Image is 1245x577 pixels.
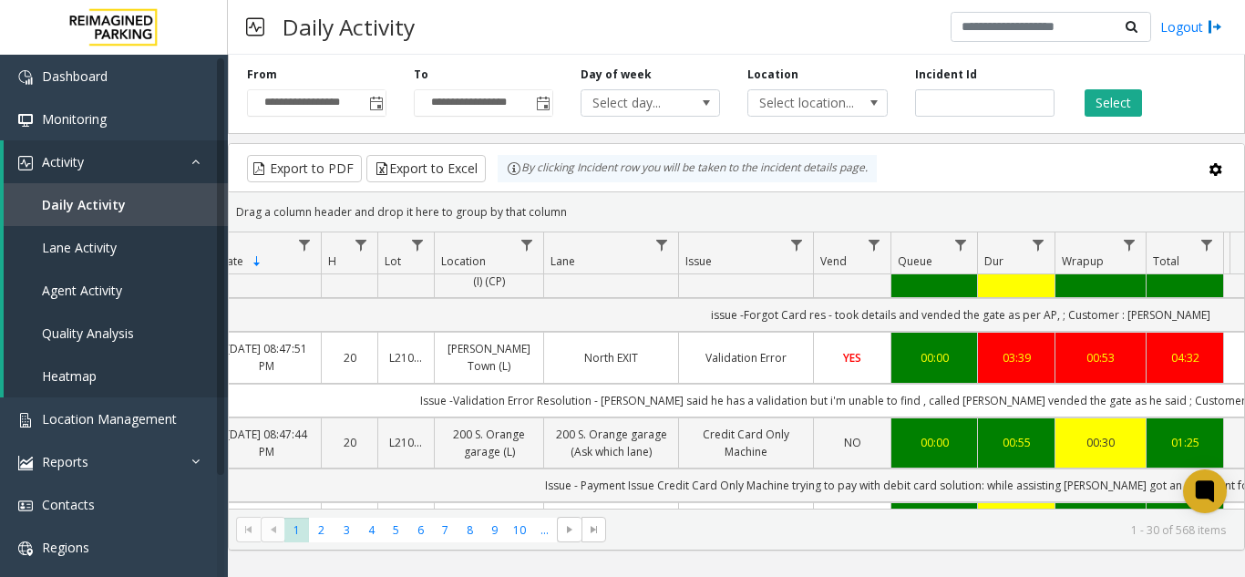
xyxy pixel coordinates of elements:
[562,522,577,537] span: Go to the next page
[825,434,880,451] a: NO
[42,67,108,85] span: Dashboard
[1066,349,1135,366] a: 00:53
[1208,17,1222,36] img: logout
[690,349,802,366] a: Validation Error
[246,5,264,49] img: pageIcon
[229,232,1244,509] div: Data table
[1195,232,1219,257] a: Total Filter Menu
[441,253,486,269] span: Location
[581,517,606,542] span: Go to the last page
[843,350,861,366] span: YES
[223,426,310,460] a: [DATE] 08:47:44 PM
[42,196,126,213] span: Daily Activity
[989,349,1044,366] a: 03:39
[250,254,264,269] span: Sortable
[4,140,228,183] a: Activity
[4,355,228,397] a: Heatmap
[328,253,336,269] span: H
[18,541,33,556] img: 'icon'
[1085,89,1142,117] button: Select
[18,499,33,513] img: 'icon'
[408,518,433,542] span: Page 6
[820,253,847,269] span: Vend
[902,349,966,366] div: 00:00
[747,67,798,83] label: Location
[42,453,88,470] span: Reports
[532,90,552,116] span: Toggle popup
[446,426,532,460] a: 200 S. Orange garage (L)
[18,113,33,128] img: 'icon'
[406,232,430,257] a: Lot Filter Menu
[349,232,374,257] a: H Filter Menu
[949,232,973,257] a: Queue Filter Menu
[482,518,507,542] span: Page 9
[446,340,532,375] a: [PERSON_NAME] Town (L)
[785,232,809,257] a: Issue Filter Menu
[389,434,423,451] a: L21086700
[587,522,602,537] span: Go to the last page
[414,67,428,83] label: To
[1158,349,1212,366] div: 04:32
[384,518,408,542] span: Page 5
[366,155,486,182] button: Export to Excel
[284,518,309,542] span: Page 1
[18,156,33,170] img: 'icon'
[1062,253,1104,269] span: Wrapup
[690,426,802,460] a: Credit Card Only Machine
[581,67,652,83] label: Day of week
[862,232,887,257] a: Vend Filter Menu
[581,90,692,116] span: Select day...
[18,70,33,85] img: 'icon'
[309,518,334,542] span: Page 2
[42,110,107,128] span: Monitoring
[42,153,84,170] span: Activity
[984,253,1003,269] span: Dur
[42,496,95,513] span: Contacts
[42,282,122,299] span: Agent Activity
[1153,253,1179,269] span: Total
[1026,232,1051,257] a: Dur Filter Menu
[42,367,97,385] span: Heatmap
[4,269,228,312] a: Agent Activity
[42,325,134,342] span: Quality Analysis
[515,232,540,257] a: Location Filter Menu
[1117,232,1142,257] a: Wrapup Filter Menu
[4,312,228,355] a: Quality Analysis
[685,253,712,269] span: Issue
[902,434,966,451] a: 00:00
[898,253,932,269] span: Queue
[498,155,877,182] div: By clicking Incident row you will be taken to the incident details page.
[359,518,384,542] span: Page 4
[273,5,424,49] h3: Daily Activity
[617,522,1226,538] kendo-pager-info: 1 - 30 of 568 items
[825,349,880,366] a: YES
[4,183,228,226] a: Daily Activity
[385,253,401,269] span: Lot
[389,349,423,366] a: L21088000
[508,518,532,542] span: Page 10
[458,518,482,542] span: Page 8
[748,90,859,116] span: Select location...
[42,410,177,428] span: Location Management
[18,456,33,470] img: 'icon'
[989,434,1044,451] a: 00:55
[42,239,117,256] span: Lane Activity
[219,253,243,269] span: Date
[4,226,228,269] a: Lane Activity
[333,349,366,366] a: 20
[844,435,861,450] span: NO
[365,90,386,116] span: Toggle popup
[333,434,366,451] a: 20
[650,232,674,257] a: Lane Filter Menu
[247,67,277,83] label: From
[1066,434,1135,451] a: 00:30
[18,413,33,428] img: 'icon'
[1160,17,1222,36] a: Logout
[1158,434,1212,451] a: 01:25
